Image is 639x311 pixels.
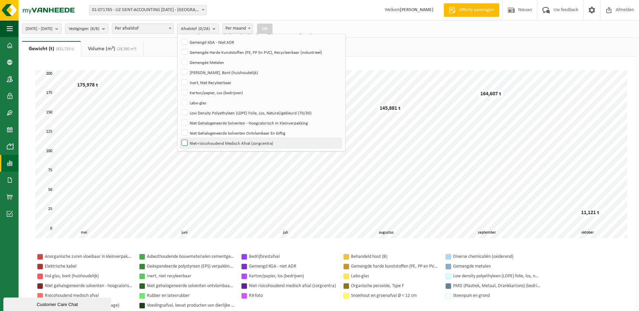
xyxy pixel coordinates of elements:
[22,24,62,34] button: [DATE] - [DATE]
[198,27,210,31] count: (0/28)
[45,291,132,300] div: Risicohoudend medisch afval
[249,252,337,261] div: Bedrijfsrestafval
[351,282,439,290] div: Organische peroxide, Type F
[147,272,234,280] div: Inert, niet recyleerbaar
[180,128,341,138] label: Niet Gehalogeneerde Solventen Ontvlambaar En Giftig
[147,301,234,310] div: Voedingsafval, bevat producten van dierlijke oorsprong, gemengde verpakking (exclusief glas), cat...
[453,252,541,261] div: Diverse chemicaliën (oxiderend)
[112,24,174,34] span: Per afvalstof
[176,93,200,100] div: 161,369 t
[351,272,439,280] div: Labo-glas
[479,91,503,97] div: 164,607 t
[181,24,210,34] span: Afvalstof
[223,24,253,33] span: Per maand
[81,41,143,57] a: Volume (m³)
[26,24,53,34] span: [DATE] - [DATE]
[115,47,136,51] span: (28,380 m³)
[453,272,541,280] div: Low density polyethyleen (LDPE) folie, los, naturel/gekleurd (70/30)
[400,7,434,12] strong: [PERSON_NAME]
[453,282,541,290] div: PMD (Plastiek, Metaal, Drankkartons) (bedrijven)
[65,24,108,34] button: Vestigingen(8/8)
[180,148,341,158] label: Organische Peroxide, Type F
[180,108,341,118] label: Low Density Polyethyleen (LDPE) Folie, Los, Naturel/gekleurd (70/30)
[351,262,439,271] div: Gemengde harde kunststoffen (PE, PP en PVC), recycleerbaar (industrieel)
[89,5,206,15] span: 01-071765 - UZ GENT-ACCOUNTING 0 BC - GENT
[180,77,341,88] label: Inert, Niet Recyleerbaar
[45,262,132,271] div: Elektrische kabel
[54,47,74,51] span: (821,710 t)
[90,27,99,31] count: (8/8)
[257,24,273,34] button: OK
[249,291,337,300] div: RX-foto
[180,88,341,98] label: Karton/papier, Los (bedrijven)
[180,118,341,128] label: Niet Gehalogeneerde Solventen - Hoogcalorisch In Kleinverpakking
[180,57,341,67] label: Gemengde Metalen
[180,67,341,77] label: [PERSON_NAME], Bont (huishoudelijk)
[180,47,341,57] label: Gemengde Harde Kunststoffen (PE, PP En PVC), Recycleerbaar (industrieel)
[177,24,219,34] button: Afvalstof(0/28)
[22,41,81,57] a: Gewicht (t)
[351,252,439,261] div: Behandeld hout (B)
[45,252,132,261] div: Anorganische zuren vloeibaar in kleinverpakking
[444,3,499,17] a: Offerte aanvragen
[45,272,132,280] div: Hol glas, bont (huishoudelijk)
[351,291,439,300] div: Snoeihout en groenafval Ø < 12 cm
[147,282,234,290] div: Niet gehalogeneerde solventen ontvlambaar en giftig
[378,105,402,112] div: 145,881 t
[3,296,113,311] iframe: chat widget
[249,262,337,271] div: Gemengd KGA - niet ADR
[180,98,341,108] label: Labo-glas
[222,24,253,34] span: Per maand
[180,138,341,148] label: Niet-risicohoudend Medisch Afval (zorgcentra)
[147,262,234,271] div: Geëxpandeerde polystyreen (EPS) verpakking (< 1 m² per stuk), recycleerbaar
[69,24,99,34] span: Vestigingen
[45,282,132,290] div: Niet gehalogeneerde solventen - hoogcalorisch in kleinverpakking
[457,7,496,13] span: Offerte aanvragen
[180,37,341,47] label: Gemengd KGA - Niet ADR
[147,252,234,261] div: Asbesthoudende bouwmaterialen cementgebonden (hechtgebonden)
[453,262,541,271] div: Gemengde metalen
[579,209,601,216] div: 11,121 t
[147,291,234,300] div: Rubber en latexrubber
[112,24,173,33] span: Per afvalstof
[453,291,541,300] div: Steenpuin en grond
[249,282,337,290] div: Niet-risicohoudend medisch afval (zorgcentra)
[249,272,337,280] div: Karton/papier, los (bedrijven)
[75,82,100,89] div: 175,978 t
